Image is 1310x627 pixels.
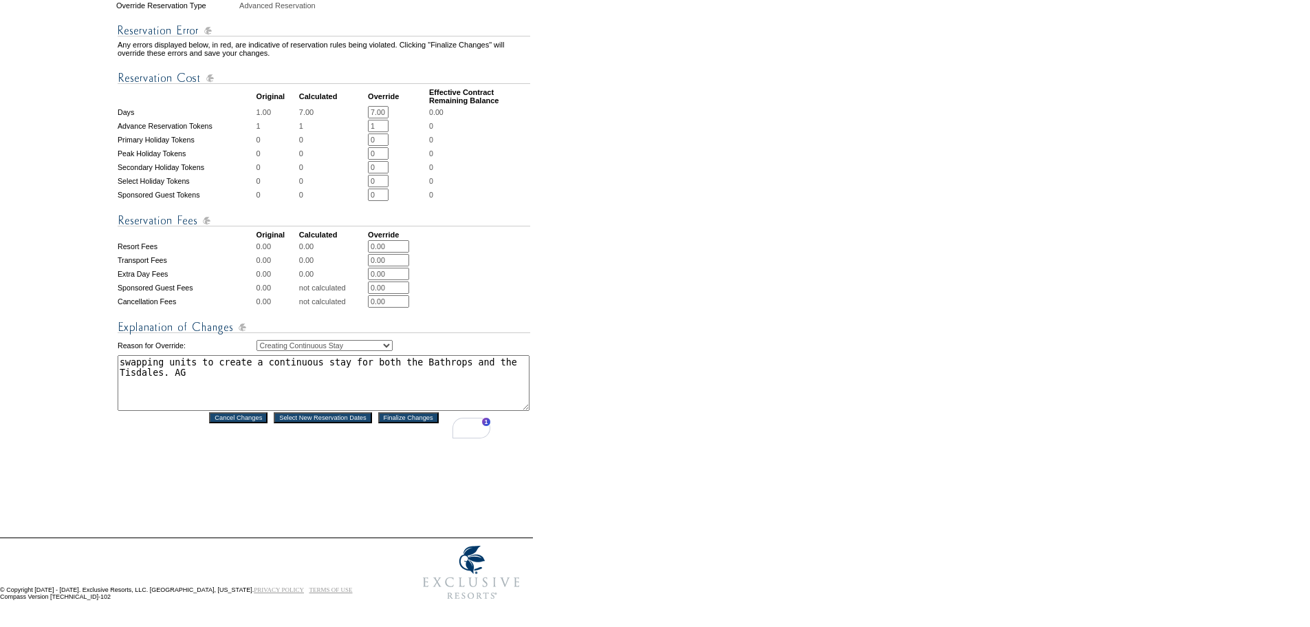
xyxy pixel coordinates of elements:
input: Select New Reservation Dates [274,412,372,423]
td: Override [368,88,428,105]
td: Primary Holiday Tokens [118,134,255,146]
td: Original [256,231,298,239]
td: 0.00 [256,268,298,280]
td: Calculated [299,88,367,105]
td: Sponsored Guest Fees [118,281,255,294]
textarea: To enrich screen reader interactions, please activate Accessibility in Grammarly extension settings [118,355,530,411]
td: Any errors displayed below, in red, are indicative of reservation rules being violated. Clicking ... [118,41,530,57]
td: 7.00 [299,106,367,118]
td: Cancellation Fees [118,295,255,308]
a: PRIVACY POLICY [254,586,304,593]
td: 0.00 [256,295,298,308]
span: 0 [429,122,433,130]
td: Secondary Holiday Tokens [118,161,255,173]
td: 0.00 [299,240,367,253]
span: 0.00 [429,108,444,116]
td: Resort Fees [118,240,255,253]
span: 0 [429,191,433,199]
td: Effective Contract Remaining Balance [429,88,530,105]
td: not calculated [299,295,367,308]
td: not calculated [299,281,367,294]
td: 0.00 [256,240,298,253]
td: 0 [256,189,298,201]
span: 0 [429,149,433,158]
td: 0 [256,147,298,160]
td: Original [256,88,298,105]
img: Reservation Fees [118,212,530,229]
span: 0 [429,177,433,185]
img: Explanation of Changes [118,319,530,336]
td: 1 [256,120,298,132]
td: 0 [256,134,298,146]
td: 1.00 [256,106,298,118]
td: Reason for Override: [118,337,255,354]
td: 0 [299,161,367,173]
td: Advance Reservation Tokens [118,120,255,132]
div: Override Reservation Type [116,1,238,10]
td: Calculated [299,231,367,239]
td: 0 [299,147,367,160]
td: 0.00 [299,254,367,266]
td: Extra Day Fees [118,268,255,280]
img: Exclusive Resorts [410,538,533,607]
td: Select Holiday Tokens [118,175,255,187]
td: 0.00 [256,254,298,266]
img: Reservation Errors [118,22,530,39]
td: 0 [256,175,298,187]
input: Finalize Changes [378,412,439,423]
td: Days [118,106,255,118]
a: TERMS OF USE [309,586,353,593]
td: 0 [299,134,367,146]
td: Transport Fees [118,254,255,266]
td: 0.00 [256,281,298,294]
td: 0.00 [299,268,367,280]
img: Reservation Cost [118,70,530,87]
td: 0 [299,175,367,187]
td: Override [368,231,428,239]
span: 0 [429,136,433,144]
td: 1 [299,120,367,132]
span: 0 [429,163,433,171]
td: Peak Holiday Tokens [118,147,255,160]
div: Advanced Reservation [239,1,532,10]
td: Sponsored Guest Tokens [118,189,255,201]
td: 0 [256,161,298,173]
input: Cancel Changes [209,412,268,423]
td: 0 [299,189,367,201]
